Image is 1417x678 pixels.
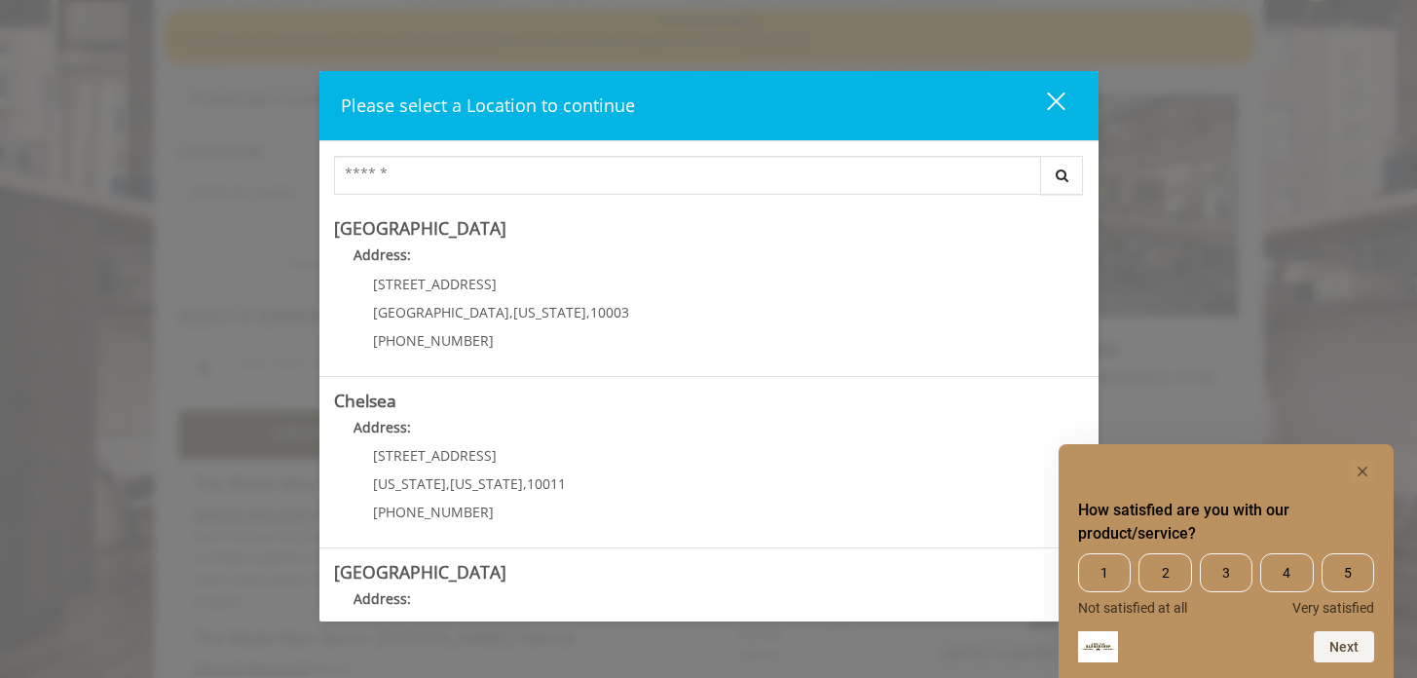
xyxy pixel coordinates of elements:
b: [GEOGRAPHIC_DATA] [334,216,506,240]
span: [US_STATE] [513,303,586,321]
b: Address: [354,418,411,436]
span: [STREET_ADDRESS] [373,275,497,293]
span: 1 [1078,553,1131,592]
i: Search button [1051,169,1073,182]
div: How satisfied are you with our product/service? Select an option from 1 to 5, with 1 being Not sa... [1078,460,1374,662]
div: close dialog [1025,91,1063,120]
span: Not satisfied at all [1078,600,1187,616]
span: [US_STATE] [373,474,446,493]
span: [STREET_ADDRESS] [373,446,497,465]
span: 10003 [590,303,629,321]
span: Very satisfied [1292,600,1374,616]
span: [GEOGRAPHIC_DATA] [373,303,509,321]
span: , [523,474,527,493]
span: 2 [1138,553,1191,592]
span: 5 [1322,553,1374,592]
input: Search Center [334,156,1041,195]
span: Please select a Location to continue [341,94,635,117]
button: close dialog [1011,86,1077,126]
b: [GEOGRAPHIC_DATA] [334,560,506,584]
b: Address: [354,589,411,608]
span: 10011 [527,474,566,493]
span: [US_STATE] [450,474,523,493]
div: How satisfied are you with our product/service? Select an option from 1 to 5, with 1 being Not sa... [1078,553,1374,616]
span: [PHONE_NUMBER] [373,331,494,350]
b: Chelsea [334,389,396,412]
span: , [446,474,450,493]
span: [PHONE_NUMBER] [373,503,494,521]
button: Hide survey [1351,460,1374,483]
button: Next question [1314,631,1374,662]
div: Center Select [334,156,1084,205]
span: 4 [1260,553,1313,592]
span: , [586,303,590,321]
b: Address: [354,245,411,264]
h2: How satisfied are you with our product/service? Select an option from 1 to 5, with 1 being Not sa... [1078,499,1374,546]
span: 3 [1200,553,1252,592]
span: , [509,303,513,321]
